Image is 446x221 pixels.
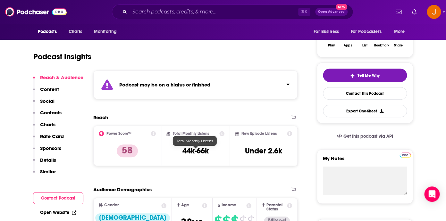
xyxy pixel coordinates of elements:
button: open menu [309,26,347,38]
span: Logged in as justine87181 [427,5,441,19]
button: Contacts [33,110,62,121]
button: List [356,28,373,51]
h2: Total Monthly Listens [173,131,209,136]
p: Contacts [40,110,62,116]
h3: 44k-66k [182,146,208,156]
button: Contact Podcast [33,192,83,204]
button: open menu [389,26,413,38]
img: User Profile [427,5,441,19]
span: Income [222,203,236,207]
p: Charts [40,121,55,127]
button: Open AdvancedNew [315,8,348,16]
input: Search podcasts, credits, & more... [130,7,298,17]
p: Social [40,98,55,104]
span: Podcasts [38,27,57,36]
span: Tell Me Why [358,73,380,78]
button: Charts [33,121,55,133]
button: Reach & Audience [33,74,83,86]
button: tell me why sparkleTell Me Why [323,69,407,82]
a: Pro website [400,151,411,158]
span: Get this podcast via API [343,134,393,139]
label: My Notes [323,155,407,167]
h2: Audience Demographics [93,186,152,192]
span: Total Monthly Listens [177,139,213,143]
button: Share [390,28,407,51]
span: For Business [314,27,339,36]
span: Parental Status [266,203,286,211]
button: Similar [33,168,56,180]
span: New [336,4,347,10]
button: Sponsors [33,145,61,157]
h2: Reach [93,114,108,120]
a: Get this podcast via API [332,128,398,144]
a: Open Website [40,210,76,215]
button: Social [33,98,55,110]
span: Open Advanced [318,10,345,13]
button: Content [33,86,59,98]
span: More [394,27,405,36]
a: Contact This Podcast [323,87,407,100]
h1: Podcast Insights [33,52,91,61]
p: 58 [117,144,138,157]
button: Export One-Sheet [323,105,407,117]
h2: New Episode Listens [241,131,277,136]
span: Monitoring [94,27,117,36]
button: open menu [33,26,65,38]
img: tell me why sparkle [350,73,355,78]
span: ⌘ K [298,8,310,16]
h2: Power Score™ [106,131,131,136]
p: Sponsors [40,145,61,151]
strong: Podcast may be on a hiatus or finished [119,82,210,88]
span: Gender [104,203,119,207]
a: Show notifications dropdown [409,6,419,17]
button: Play [323,28,340,51]
div: Play [328,44,334,47]
a: Show notifications dropdown [393,6,404,17]
div: Apps [344,44,352,47]
button: Rate Card [33,133,64,145]
p: Similar [40,168,56,175]
button: open menu [89,26,125,38]
section: Click to expand status details [93,70,298,99]
h3: Under 2.6k [245,146,282,156]
button: Apps [340,28,356,51]
p: Rate Card [40,133,64,139]
button: Details [33,157,56,169]
img: Podchaser - Follow, Share and Rate Podcasts [5,6,67,18]
p: Details [40,157,56,163]
a: Charts [64,26,86,38]
div: List [362,44,367,47]
span: Charts [69,27,82,36]
div: Share [394,44,403,47]
button: Show profile menu [427,5,441,19]
div: Open Intercom Messenger [424,186,440,202]
p: Content [40,86,59,92]
div: Bookmark [374,44,389,47]
button: open menu [347,26,391,38]
span: For Podcasters [351,27,382,36]
p: Reach & Audience [40,74,83,80]
button: Bookmark [373,28,390,51]
div: Search podcasts, credits, & more... [112,4,353,19]
img: Podchaser Pro [400,152,411,158]
span: Age [181,203,189,207]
